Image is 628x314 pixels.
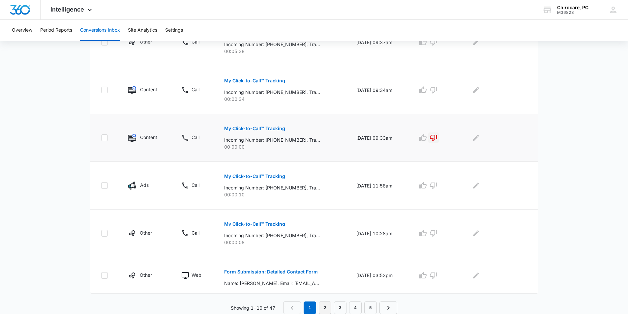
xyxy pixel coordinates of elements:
[224,136,320,143] p: Incoming Number: [PHONE_NUMBER], Tracking Number: [PHONE_NUMBER], Ring To: [PHONE_NUMBER], Caller...
[348,257,410,294] td: [DATE] 03:53pm
[224,232,320,239] p: Incoming Number: [PHONE_NUMBER], Tracking Number: [PHONE_NUMBER], Ring To: [PHONE_NUMBER], Caller...
[304,301,316,314] em: 1
[224,48,340,55] p: 00:05:38
[140,229,152,236] p: Other
[471,270,481,281] button: Edit Comments
[192,229,199,236] p: Call
[471,85,481,95] button: Edit Comments
[224,174,285,179] p: My Click-to-Call™ Tracking
[348,114,410,162] td: [DATE] 09:33am
[231,304,275,311] p: Showing 1-10 of 47
[192,86,199,93] p: Call
[192,182,199,188] p: Call
[140,182,149,188] p: Ads
[349,301,362,314] a: Page 4
[348,18,410,66] td: [DATE] 09:37am
[140,134,157,141] p: Content
[192,271,201,278] p: Web
[348,210,410,257] td: [DATE] 10:28am
[557,10,588,15] div: account id
[224,78,285,83] p: My Click-to-Call™ Tracking
[165,20,183,41] button: Settings
[283,301,397,314] nav: Pagination
[471,132,481,143] button: Edit Comments
[192,38,199,45] p: Call
[40,20,72,41] button: Period Reports
[80,20,120,41] button: Conversions Inbox
[334,301,346,314] a: Page 3
[224,184,320,191] p: Incoming Number: [PHONE_NUMBER], Tracking Number: [PHONE_NUMBER], Ring To: [PHONE_NUMBER], Caller...
[140,86,157,93] p: Content
[140,38,152,45] p: Other
[224,96,340,102] p: 00:00:34
[379,301,397,314] a: Next Page
[364,301,377,314] a: Page 5
[224,264,318,280] button: Form Submission: Detailed Contact Form
[471,228,481,239] button: Edit Comments
[348,162,410,210] td: [DATE] 11:58am
[224,121,285,136] button: My Click-to-Call™ Tracking
[192,134,199,141] p: Call
[224,222,285,226] p: My Click-to-Call™ Tracking
[224,73,285,89] button: My Click-to-Call™ Tracking
[224,270,318,274] p: Form Submission: Detailed Contact Form
[224,239,340,246] p: 00:00:08
[224,280,320,287] p: Name: [PERSON_NAME], Email: [EMAIL_ADDRESS][DOMAIN_NAME], Phone: [PHONE_NUMBER], What can we help...
[224,126,285,131] p: My Click-to-Call™ Tracking
[140,271,152,278] p: Other
[224,168,285,184] button: My Click-to-Call™ Tracking
[224,41,320,48] p: Incoming Number: [PHONE_NUMBER], Tracking Number: [PHONE_NUMBER], Ring To: [PHONE_NUMBER], Caller...
[224,89,320,96] p: Incoming Number: [PHONE_NUMBER], Tracking Number: [PHONE_NUMBER], Ring To: [PHONE_NUMBER], Caller...
[557,5,588,10] div: account name
[319,301,331,314] a: Page 2
[224,191,340,198] p: 00:00:10
[348,66,410,114] td: [DATE] 09:34am
[471,37,481,47] button: Edit Comments
[50,6,84,13] span: Intelligence
[224,216,285,232] button: My Click-to-Call™ Tracking
[12,20,32,41] button: Overview
[128,20,157,41] button: Site Analytics
[471,180,481,191] button: Edit Comments
[224,143,340,150] p: 00:00:00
